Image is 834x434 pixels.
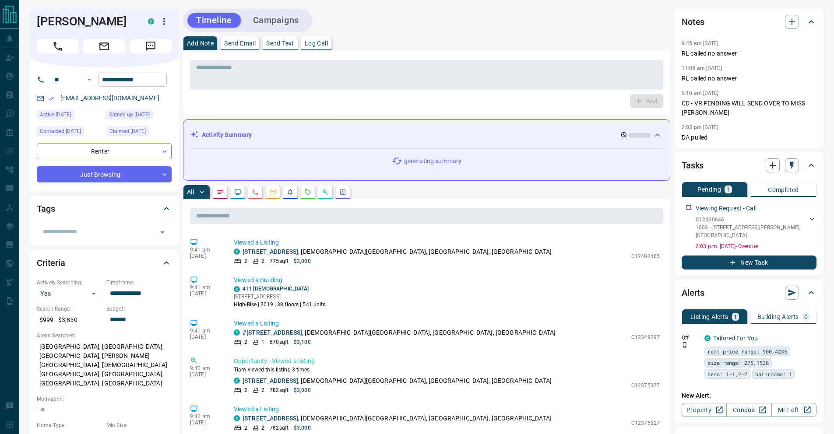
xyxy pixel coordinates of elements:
p: All [187,189,194,195]
p: 9:41 am [190,247,221,253]
p: Motivation: [37,395,172,403]
p: Viewed a Listing [234,405,660,414]
p: C12375327 [631,419,660,427]
span: Claimed [DATE] [109,127,146,136]
p: RL called no answer [682,49,816,58]
p: Send Text [266,40,294,46]
p: , [DEMOGRAPHIC_DATA][GEOGRAPHIC_DATA], [GEOGRAPHIC_DATA], [GEOGRAPHIC_DATA] [243,328,556,337]
svg: Listing Alerts [287,189,294,196]
p: Timeframe: [106,279,172,287]
p: 2 [244,386,247,394]
span: Contacted [DATE] [40,127,81,136]
button: Open [156,226,169,238]
p: Add Note [187,40,214,46]
button: Campaigns [244,13,308,28]
div: Sun Sep 28 2025 [37,126,102,139]
p: C12402465 [631,252,660,260]
svg: Lead Browsing Activity [234,189,241,196]
div: Yes [37,287,102,301]
p: [DATE] [190,371,221,378]
button: New Task [682,255,816,269]
p: 2 [244,338,247,346]
div: condos.ca [234,378,240,384]
p: 2 [261,257,264,265]
p: 9:41 am [190,284,221,290]
p: C12348297 [631,333,660,341]
p: Opportunity - Viewed a listing [234,357,660,366]
div: condos.ca [704,335,711,341]
p: High-Rise | 2019 | 38 floors | 541 units [234,301,326,308]
p: 2 [244,257,247,265]
div: Criteria [37,252,172,273]
p: 775 sqft [270,257,289,265]
div: C124306461603 - [STREET_ADDRESS][PERSON_NAME],[GEOGRAPHIC_DATA] [696,214,816,241]
div: Sun Sep 28 2025 [106,110,172,122]
a: [STREET_ADDRESS] [243,248,298,255]
svg: Emails [269,189,276,196]
a: 411 [DEMOGRAPHIC_DATA] [243,286,309,292]
p: Areas Searched: [37,332,172,339]
a: [EMAIL_ADDRESS][DOMAIN_NAME] [60,94,159,101]
p: 2 [244,424,247,432]
p: Viewed a Building [234,276,660,285]
p: [DATE] [190,290,221,297]
p: Listing Alerts [690,314,728,320]
p: Viewed a Listing [234,238,660,247]
h2: Tags [37,202,55,216]
div: Notes [682,11,816,32]
a: [STREET_ADDRESS] [243,415,298,422]
p: 1 [726,186,730,192]
svg: Email Verified [48,95,54,101]
p: 782 sqft [270,386,289,394]
div: Renter [37,143,172,159]
p: 670 sqft [270,338,289,346]
p: DA pulled [682,133,816,142]
p: 2 [261,424,264,432]
p: 1 [734,314,737,320]
div: condos.ca [234,329,240,336]
p: , [DEMOGRAPHIC_DATA][GEOGRAPHIC_DATA], [GEOGRAPHIC_DATA], [GEOGRAPHIC_DATA] [243,376,552,385]
h2: Alerts [682,286,704,300]
p: Send Email [224,40,256,46]
a: Mr.Loft [771,403,816,417]
p: C12375327 [631,381,660,389]
p: Tiam viewed this listing 3 times [234,366,660,374]
p: $3,000 [294,386,311,394]
p: 782 sqft [270,424,289,432]
p: [STREET_ADDRESS] [234,293,326,301]
a: Property [682,403,727,417]
svg: Push Notification Only [682,342,688,348]
button: Timeline [187,13,241,28]
svg: Requests [304,189,311,196]
p: [GEOGRAPHIC_DATA], [GEOGRAPHIC_DATA], [GEOGRAPHIC_DATA], [PERSON_NAME][GEOGRAPHIC_DATA], [DEMOGRA... [37,339,172,391]
a: Tailored For You [713,335,758,342]
p: 11:05 am [DATE] [682,65,722,71]
p: 0 [804,314,808,320]
p: Viewing Request - Call [696,204,757,213]
div: Activity Summary [190,127,663,143]
p: 1603 - [STREET_ADDRESS][PERSON_NAME] , [GEOGRAPHIC_DATA] [696,224,808,239]
h2: Notes [682,15,704,29]
span: Call [37,39,79,53]
p: 2:03 pm [DATE] [682,124,719,130]
span: rent price range: 900,4235 [707,347,787,356]
p: CD - VR PENDING WILL SEND OVER TO MISS [PERSON_NAME] [682,99,816,117]
a: Condos [726,403,771,417]
p: [DATE] [190,334,221,340]
p: 1 [261,338,264,346]
div: condos.ca [234,248,240,255]
svg: Notes [217,189,224,196]
div: Sat Oct 11 2025 [37,110,102,122]
span: Signed up [DATE] [109,110,150,119]
svg: Opportunities [322,189,329,196]
p: Building Alerts [757,314,799,320]
h2: Tasks [682,158,704,172]
p: [DATE] [190,420,221,426]
div: Tags [37,198,172,219]
span: Active [DATE] [40,110,71,119]
p: Search Range: [37,305,102,313]
span: beds: 1-1,2-2 [707,370,747,378]
p: 9:45 am [DATE] [682,40,719,46]
p: RL called no answer [682,74,816,83]
div: condos.ca [148,18,154,24]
